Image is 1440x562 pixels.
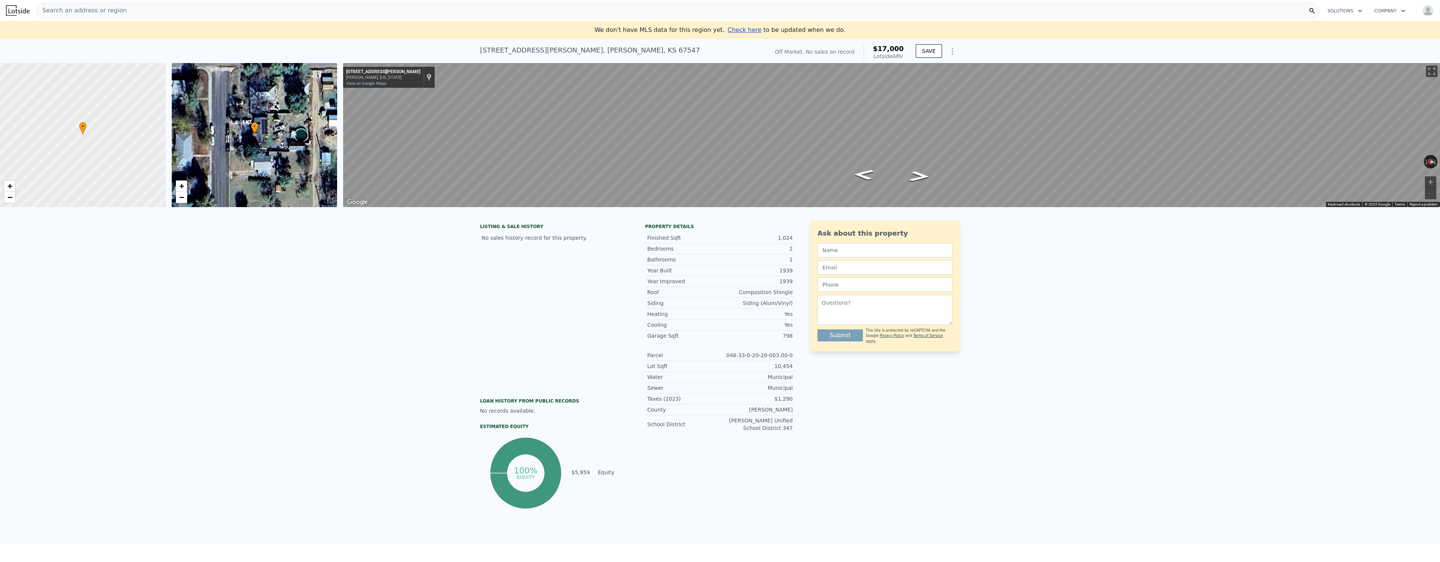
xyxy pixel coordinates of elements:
[179,181,184,191] span: +
[720,256,793,263] div: 1
[514,466,537,475] tspan: 100%
[176,180,187,192] a: Zoom in
[720,289,793,296] div: Composition Shingle
[647,299,720,307] div: Siding
[647,267,720,274] div: Year Built
[1328,202,1360,207] button: Keyboard shortcuts
[844,167,882,182] path: Go North, Atwood Ave
[251,122,258,135] div: •
[346,81,387,86] a: View on Google Maps
[720,321,793,329] div: Yes
[480,45,700,56] div: [STREET_ADDRESS][PERSON_NAME] , [PERSON_NAME] , KS 67547
[817,243,952,257] input: Name
[79,122,87,135] div: •
[720,373,793,381] div: Municipal
[720,332,793,340] div: 798
[647,373,720,381] div: Water
[480,231,630,245] div: No sales history record for this property.
[1434,155,1438,168] button: Rotate clockwise
[36,6,127,15] span: Search an address or region
[1395,202,1405,206] a: Terms (opens in new tab)
[1425,176,1436,188] button: Zoom in
[720,245,793,252] div: 2
[179,192,184,202] span: −
[647,384,720,392] div: Sewer
[594,26,845,35] div: We don't have MLS data for this region yet.
[720,395,793,403] div: $1,290
[913,334,943,338] a: Terms of Service
[1422,5,1434,17] img: avatar
[647,421,720,428] div: School District
[480,407,630,415] div: No records available.
[346,69,420,75] div: [STREET_ADDRESS][PERSON_NAME]
[817,260,952,275] input: Email
[1410,202,1438,206] a: Report a problem
[596,468,630,476] td: Equity
[6,5,30,16] img: Lotside
[343,63,1440,207] div: Map
[571,468,590,476] td: $5,959
[720,278,793,285] div: 1939
[727,26,761,33] span: Check here
[901,169,939,184] path: Go South, Atwood Ave
[945,44,960,59] button: Show Options
[1423,158,1437,165] button: Reset the view
[343,63,1440,207] div: Street View
[647,332,720,340] div: Garage Sqft
[647,321,720,329] div: Cooling
[647,256,720,263] div: Bathrooms
[480,398,630,404] div: Loan history from public records
[720,417,793,432] div: [PERSON_NAME] Unified School District 347
[1321,4,1368,18] button: Solutions
[647,406,720,413] div: County
[7,192,12,202] span: −
[1424,155,1428,168] button: Rotate counterclockwise
[720,299,793,307] div: Siding (Alum/Vinyl)
[647,395,720,403] div: Taxes (2023)
[720,267,793,274] div: 1939
[1365,202,1390,206] span: © 2025 Google
[817,329,863,341] button: Submit
[647,362,720,370] div: Lot Sqft
[480,224,630,231] div: LISTING & SALE HISTORY
[4,180,15,192] a: Zoom in
[720,384,793,392] div: Municipal
[720,310,793,318] div: Yes
[1368,4,1411,18] button: Company
[345,197,370,207] a: Open this area in Google Maps (opens a new window)
[4,192,15,203] a: Zoom out
[873,45,904,53] span: $17,000
[775,48,854,56] div: Off Market. No sales on record
[720,362,793,370] div: 10,454
[817,278,952,292] input: Phone
[817,228,952,239] div: Ask about this property
[79,123,87,130] span: •
[720,234,793,242] div: 1,024
[7,181,12,191] span: +
[426,73,432,81] a: Show location on map
[647,310,720,318] div: Heating
[647,289,720,296] div: Roof
[1425,188,1436,199] button: Zoom out
[916,44,942,58] button: SAVE
[727,26,845,35] div: to be updated when we do.
[720,352,793,359] div: 048-33-0-20-20-003.00-0
[1426,66,1437,77] button: Toggle fullscreen view
[345,197,370,207] img: Google
[647,352,720,359] div: Parcel
[176,192,187,203] a: Zoom out
[251,123,258,130] span: •
[517,474,535,479] tspan: Equity
[645,224,795,230] div: Property details
[647,234,720,242] div: Finished Sqft
[720,406,793,413] div: [PERSON_NAME]
[873,53,904,60] div: Lotside ARV
[480,424,630,430] div: Estimated Equity
[647,278,720,285] div: Year Improved
[880,334,904,338] a: Privacy Policy
[866,328,952,344] div: This site is protected by reCAPTCHA and the Google and apply.
[647,245,720,252] div: Bedrooms
[346,75,420,80] div: [PERSON_NAME], [US_STATE]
